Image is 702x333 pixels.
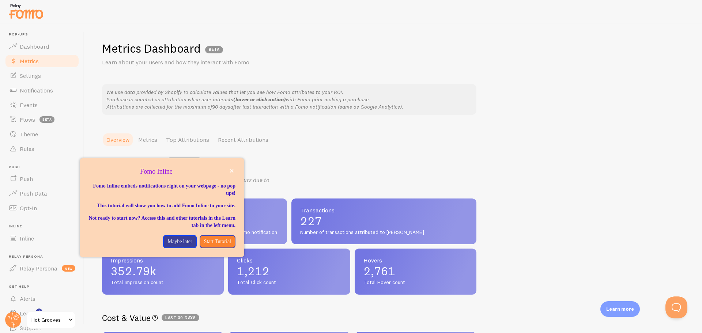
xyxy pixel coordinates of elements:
[4,261,80,276] a: Relay Persona new
[4,291,80,306] a: Alerts
[4,141,80,156] a: Rules
[80,158,244,257] div: Fomo Inline
[102,156,476,167] h2: All-time Stats
[9,224,80,229] span: Inline
[233,96,286,103] b: (hover or click action)
[20,204,37,212] span: Opt-In
[4,186,80,201] a: Push Data
[237,265,341,277] span: 1,212
[4,171,80,186] a: Push
[214,132,273,147] a: Recent Attributions
[162,132,214,147] a: Top Attributions
[134,132,162,147] a: Metrics
[4,98,80,112] a: Events
[111,265,215,277] span: 352.79k
[8,2,44,20] img: fomo-relay-logo-orange.svg
[606,306,634,313] p: Learn more
[36,309,42,315] svg: <p>Watch New Feature Tutorials!</p>
[163,235,196,248] button: Maybe later
[300,207,468,213] span: Transactions
[20,101,38,109] span: Events
[39,116,54,123] span: beta
[9,254,80,259] span: Relay Persona
[4,112,80,127] a: Flows beta
[4,127,80,141] a: Theme
[102,132,134,147] a: Overview
[102,41,201,56] h1: Metrics Dashboard
[162,314,199,321] span: Last 30 days
[4,231,80,246] a: Inline
[363,257,468,263] span: Hovers
[4,54,80,68] a: Metrics
[300,215,468,227] span: 227
[4,306,80,321] a: Learn
[88,167,235,177] p: Fomo Inline
[20,265,57,272] span: Relay Persona
[111,279,215,286] span: Total Impression count
[88,215,235,229] p: Not ready to start now? Access this and other tutorials in the Learn tab in the left menu.
[237,279,341,286] span: Total Click count
[167,238,192,245] p: Maybe later
[62,265,75,272] span: new
[4,201,80,215] a: Opt-In
[363,265,468,277] span: 2,761
[665,296,687,318] iframe: Help Scout Beacon - Open
[88,182,235,197] p: Fomo Inline embeds notifications right on your webpage - no pop ups!
[111,257,215,263] span: Impressions
[20,87,53,94] span: Notifications
[20,43,49,50] span: Dashboard
[20,57,39,65] span: Metrics
[228,167,235,175] button: close,
[20,145,34,152] span: Rules
[237,257,341,263] span: Clicks
[88,202,235,209] p: This tutorial will show you how to add Fomo Inline to your site.
[20,310,35,317] span: Learn
[166,158,202,165] span: since [DATE]
[20,130,38,138] span: Theme
[4,39,80,54] a: Dashboard
[20,175,33,182] span: Push
[20,295,35,302] span: Alerts
[31,315,66,324] span: Hot Grooves
[205,46,223,53] span: BETA
[4,68,80,83] a: Settings
[212,103,230,110] em: 90 days
[20,190,47,197] span: Push Data
[20,235,34,242] span: Inline
[20,72,41,79] span: Settings
[20,116,35,123] span: Flows
[9,32,80,37] span: Pop-ups
[102,312,476,323] h2: Cost & Value
[106,88,472,110] p: We use data provided by Shopify to calculate values that let you see how Fomo attributes to your ...
[363,279,468,286] span: Total Hover count
[9,165,80,170] span: Push
[9,284,80,289] span: Get Help
[26,311,76,329] a: Hot Grooves
[300,229,468,236] span: Number of transactions attributed to [PERSON_NAME]
[4,83,80,98] a: Notifications
[600,301,640,317] div: Learn more
[204,238,231,245] p: Start Tutorial
[102,58,278,67] p: Learn about your users and how they interact with Fomo
[200,235,235,248] button: Start Tutorial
